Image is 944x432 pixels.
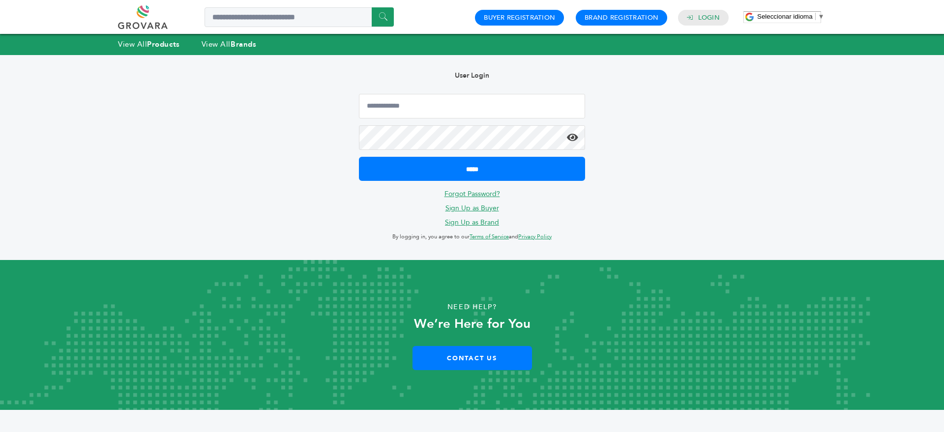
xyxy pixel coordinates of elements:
a: Contact Us [413,346,532,370]
span: Seleccionar idioma [757,13,813,20]
a: Sign Up as Buyer [445,203,499,213]
b: User Login [455,71,489,80]
a: View AllProducts [118,39,180,49]
strong: Brands [231,39,256,49]
a: Buyer Registration [484,13,555,22]
p: By logging in, you agree to our and [359,231,585,243]
input: Email Address [359,94,585,118]
a: Privacy Policy [518,233,552,240]
a: Sign Up as Brand [445,218,499,227]
a: View AllBrands [202,39,257,49]
span: ▼ [818,13,825,20]
input: Password [359,125,585,150]
a: Brand Registration [585,13,658,22]
strong: We’re Here for You [414,315,531,333]
a: Forgot Password? [444,189,500,199]
strong: Products [147,39,179,49]
p: Need Help? [47,300,897,315]
a: Terms of Service [470,233,509,240]
a: Login [698,13,720,22]
input: Search a product or brand... [205,7,394,27]
a: Seleccionar idioma​ [757,13,825,20]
